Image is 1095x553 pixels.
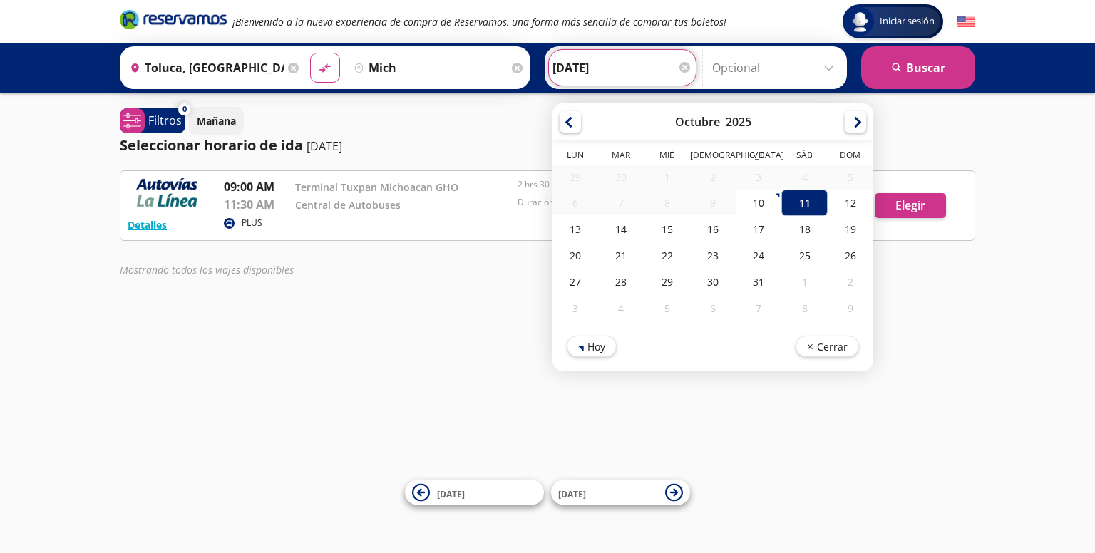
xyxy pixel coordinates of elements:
[598,269,644,295] div: 28-Oct-25
[874,14,940,29] span: Iniciar sesión
[128,178,206,207] img: RESERVAMOS
[736,242,781,269] div: 24-Oct-25
[552,269,598,295] div: 27-Oct-25
[295,180,458,194] a: Terminal Tuxpan Michoacan GHO
[128,217,167,232] button: Detalles
[598,242,644,269] div: 21-Oct-25
[644,269,690,295] div: 29-Oct-25
[781,269,827,295] div: 01-Nov-25
[120,9,227,34] a: Brand Logo
[828,149,873,165] th: Domingo
[598,165,644,190] div: 30-Sep-25
[567,336,617,357] button: Hoy
[828,242,873,269] div: 26-Oct-25
[598,149,644,165] th: Martes
[736,165,781,190] div: 03-Oct-25
[781,190,827,216] div: 11-Oct-25
[182,103,187,115] span: 0
[675,114,720,130] div: Octubre
[690,190,736,215] div: 09-Oct-25
[690,242,736,269] div: 23-Oct-25
[644,242,690,269] div: 22-Oct-25
[148,112,182,129] p: Filtros
[690,216,736,242] div: 16-Oct-25
[781,216,827,242] div: 18-Oct-25
[828,295,873,321] div: 09-Nov-25
[690,165,736,190] div: 02-Oct-25
[828,269,873,295] div: 02-Nov-25
[781,165,827,190] div: 04-Oct-25
[736,269,781,295] div: 31-Oct-25
[242,217,262,229] p: PLUS
[197,113,236,128] p: Mañana
[437,487,465,500] span: [DATE]
[307,138,342,155] p: [DATE]
[518,178,733,191] p: 2 hrs 30 mins
[552,149,598,165] th: Lunes
[232,15,726,29] em: ¡Bienvenido a la nueva experiencia de compra de Reservamos, una forma más sencilla de comprar tus...
[552,295,598,321] div: 03-Nov-25
[598,190,644,215] div: 07-Oct-25
[736,149,781,165] th: Viernes
[644,190,690,215] div: 08-Oct-25
[120,9,227,30] i: Brand Logo
[875,193,946,218] button: Elegir
[690,269,736,295] div: 30-Oct-25
[224,196,288,213] p: 11:30 AM
[120,108,185,133] button: 0Filtros
[348,50,508,86] input: Buscar Destino
[828,190,873,216] div: 12-Oct-25
[736,216,781,242] div: 17-Oct-25
[861,46,975,89] button: Buscar
[552,190,598,215] div: 06-Oct-25
[781,149,827,165] th: Sábado
[551,480,690,505] button: [DATE]
[781,295,827,321] div: 08-Nov-25
[189,107,244,135] button: Mañana
[120,263,294,276] em: Mostrando todos los viajes disponibles
[644,295,690,321] div: 05-Nov-25
[124,50,284,86] input: Buscar Origen
[736,190,781,216] div: 10-Oct-25
[957,13,975,31] button: English
[796,336,859,357] button: Cerrar
[644,149,690,165] th: Miércoles
[736,295,781,321] div: 07-Nov-25
[552,50,692,86] input: Elegir Fecha
[552,242,598,269] div: 20-Oct-25
[295,198,401,212] a: Central de Autobuses
[726,114,751,130] div: 2025
[598,216,644,242] div: 14-Oct-25
[712,50,840,86] input: Opcional
[644,216,690,242] div: 15-Oct-25
[598,295,644,321] div: 04-Nov-25
[405,480,544,505] button: [DATE]
[120,135,303,156] p: Seleccionar horario de ida
[552,165,598,190] div: 29-Sep-25
[558,487,586,500] span: [DATE]
[690,295,736,321] div: 06-Nov-25
[690,149,736,165] th: Jueves
[518,196,733,209] p: Duración
[828,165,873,190] div: 05-Oct-25
[552,216,598,242] div: 13-Oct-25
[224,178,288,195] p: 09:00 AM
[644,165,690,190] div: 01-Oct-25
[828,216,873,242] div: 19-Oct-25
[781,242,827,269] div: 25-Oct-25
